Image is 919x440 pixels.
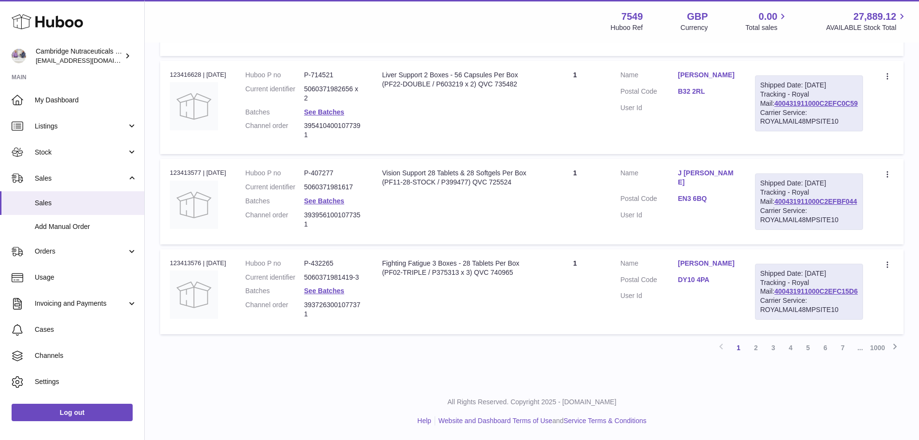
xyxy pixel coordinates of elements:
[304,197,344,205] a: See Batches
[35,247,127,256] span: Orders
[539,159,611,244] td: 1
[755,173,863,229] div: Tracking - Royal Mail:
[35,299,127,308] span: Invoicing and Payments
[620,275,678,287] dt: Postal Code
[539,249,611,334] td: 1
[774,198,857,205] a: 400431911000C2EFBF044
[35,325,137,334] span: Cases
[755,264,863,320] div: Tracking - Royal Mail:
[12,49,26,63] img: internalAdmin-7549@internal.huboo.com
[620,259,678,270] dt: Name
[35,174,127,183] span: Sales
[35,96,137,105] span: My Dashboard
[774,287,858,295] a: 400431911000C2EFC15D6
[678,259,735,268] a: [PERSON_NAME]
[678,87,735,96] a: B32 2RL
[246,121,304,140] dt: Channel order
[678,275,735,284] a: DY10 4PA
[304,300,363,319] dd: 3937263001077371
[35,222,137,231] span: Add Manual Order
[774,99,858,107] a: 400431911000C2EFC0C59
[246,85,304,103] dt: Current identifier
[35,148,127,157] span: Stock
[760,296,858,314] div: Carrier Service: ROYALMAIL48MPSITE10
[304,71,363,80] dd: P-714521
[304,211,363,229] dd: 3939561001077351
[760,269,858,278] div: Shipped Date: [DATE]
[869,339,886,356] a: 1000
[170,181,218,229] img: no-photo.jpg
[246,108,304,117] dt: Batches
[246,211,304,229] dt: Channel order
[760,81,858,90] div: Shipped Date: [DATE]
[611,23,643,32] div: Huboo Ref
[170,270,218,319] img: no-photo.jpg
[760,179,858,188] div: Shipped Date: [DATE]
[304,121,363,140] dd: 3954104001077391
[304,287,344,295] a: See Batches
[539,61,611,154] td: 1
[35,377,137,386] span: Settings
[747,339,765,356] a: 2
[170,71,226,79] div: 123416628 | [DATE]
[620,291,678,300] dt: User Id
[826,10,907,32] a: 27,889.12 AVAILABLE Stock Total
[170,169,226,177] div: 123413577 | [DATE]
[620,103,678,113] dt: User Id
[382,71,530,89] div: Liver Support 2 Boxes - 56 Capsules Per Box (PF22-DOUBLE / P603219 x 2) QVC 735482
[304,169,363,178] dd: P-407277
[621,10,643,23] strong: 7549
[35,122,127,131] span: Listings
[382,259,530,277] div: Fighting Fatigue 3 Boxes - 28 Tablets Per Box (PF02-TRIPLE / P375313 x 3) QVC 740965
[246,183,304,192] dt: Current identifier
[826,23,907,32] span: AVAILABLE Stock Total
[246,300,304,319] dt: Channel order
[851,339,869,356] span: ...
[678,169,735,187] a: J [PERSON_NAME]
[152,397,911,407] p: All Rights Reserved. Copyright 2025 - [DOMAIN_NAME]
[246,259,304,268] dt: Huboo P no
[620,211,678,220] dt: User Id
[246,286,304,296] dt: Batches
[760,108,858,127] div: Carrier Service: ROYALMAIL48MPSITE10
[170,82,218,130] img: no-photo.jpg
[170,259,226,268] div: 123413576 | [DATE]
[35,351,137,360] span: Channels
[759,10,778,23] span: 0.00
[620,71,678,82] dt: Name
[304,273,363,282] dd: 5060371981419-3
[563,417,646,425] a: Service Terms & Conditions
[678,194,735,203] a: EN3 6BQ
[304,108,344,116] a: See Batches
[760,206,858,225] div: Carrier Service: ROYALMAIL48MPSITE10
[35,199,137,208] span: Sales
[620,169,678,189] dt: Name
[382,169,530,187] div: Vision Support 28 Tablets & 28 Softgels Per Box (PF11-28-STOCK / P399477) QVC 725524
[35,273,137,282] span: Usage
[687,10,708,23] strong: GBP
[755,75,863,131] div: Tracking - Royal Mail:
[678,71,735,80] a: [PERSON_NAME]
[36,47,123,65] div: Cambridge Nutraceuticals Ltd
[765,339,782,356] a: 3
[782,339,799,356] a: 4
[417,417,431,425] a: Help
[620,194,678,206] dt: Postal Code
[817,339,834,356] a: 6
[246,169,304,178] dt: Huboo P no
[799,339,817,356] a: 5
[36,57,142,64] span: [EMAIL_ADDRESS][DOMAIN_NAME]
[681,23,708,32] div: Currency
[246,71,304,80] dt: Huboo P no
[435,416,646,426] li: and
[12,404,133,421] a: Log out
[246,273,304,282] dt: Current identifier
[730,339,747,356] a: 1
[745,10,788,32] a: 0.00 Total sales
[304,85,363,103] dd: 5060371982656 x 2
[304,183,363,192] dd: 5060371981617
[834,339,851,356] a: 7
[246,197,304,206] dt: Batches
[439,417,552,425] a: Website and Dashboard Terms of Use
[304,259,363,268] dd: P-432265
